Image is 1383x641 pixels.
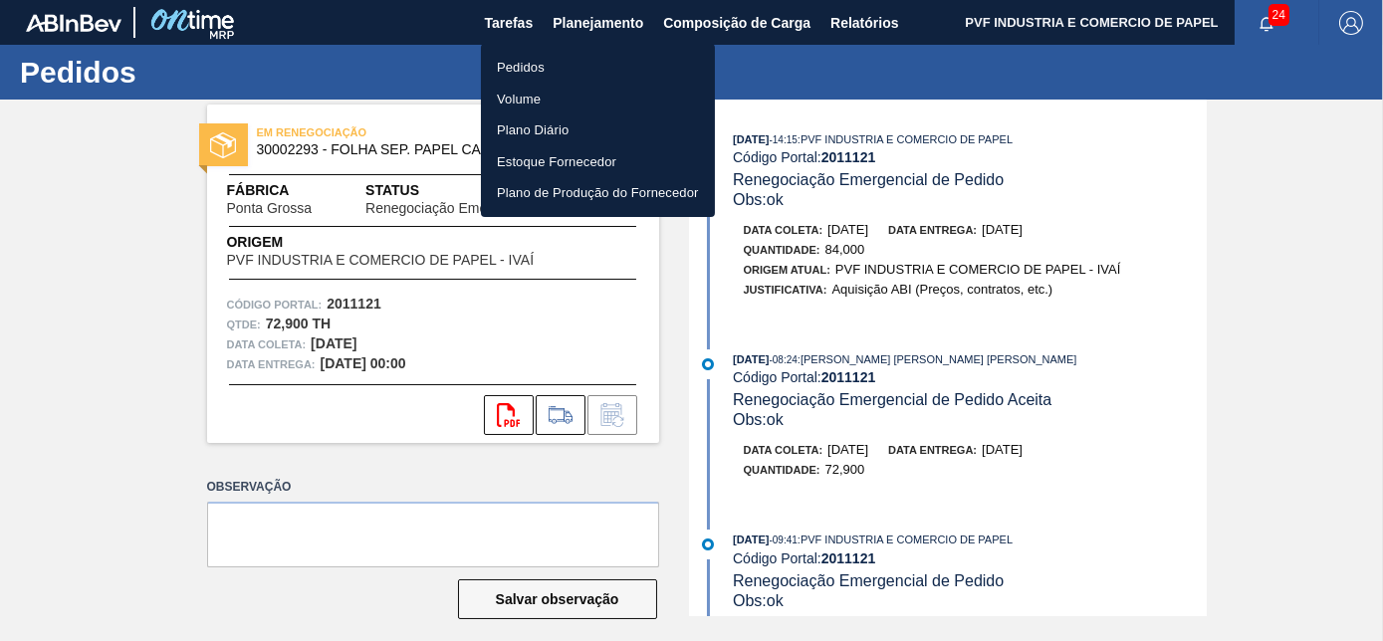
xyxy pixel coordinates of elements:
[481,177,715,209] a: Plano de Produção do Fornecedor
[481,146,715,178] a: Estoque Fornecedor
[481,114,715,146] a: Plano Diário
[481,84,715,115] a: Volume
[481,52,715,84] a: Pedidos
